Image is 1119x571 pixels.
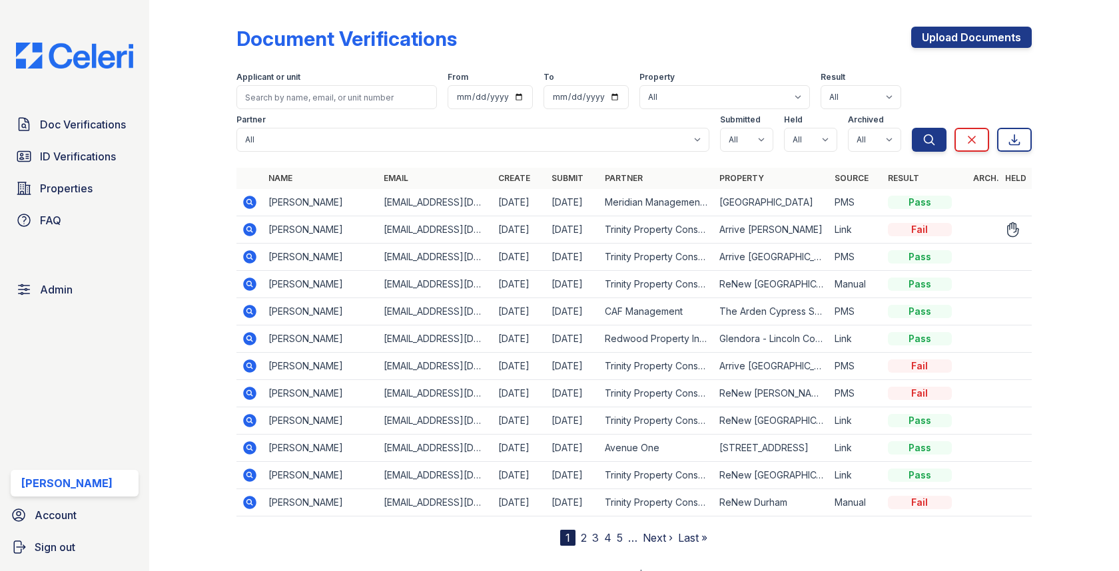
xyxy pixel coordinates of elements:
[263,216,378,244] td: [PERSON_NAME]
[11,111,139,138] a: Doc Verifications
[378,462,493,489] td: [EMAIL_ADDRESS][DOMAIN_NAME]
[263,189,378,216] td: [PERSON_NAME]
[720,114,761,125] label: Submitted
[599,189,714,216] td: Meridian Management Group
[236,27,457,51] div: Document Verifications
[546,489,599,516] td: [DATE]
[599,244,714,271] td: Trinity Property Consultants
[493,462,546,489] td: [DATE]
[829,244,883,271] td: PMS
[888,496,952,509] div: Fail
[40,180,93,196] span: Properties
[714,244,829,271] td: Arrive [GEOGRAPHIC_DATA]
[888,196,952,209] div: Pass
[714,189,829,216] td: [GEOGRAPHIC_DATA]
[714,353,829,380] td: Arrive [GEOGRAPHIC_DATA]
[263,462,378,489] td: [PERSON_NAME]
[263,271,378,298] td: [PERSON_NAME]
[888,250,952,264] div: Pass
[546,380,599,407] td: [DATE]
[263,325,378,353] td: [PERSON_NAME]
[493,435,546,462] td: [DATE]
[714,489,829,516] td: ReNew Durham
[11,143,139,170] a: ID Verifications
[888,359,952,373] div: Fail
[546,244,599,271] td: [DATE]
[546,298,599,325] td: [DATE]
[493,189,546,216] td: [DATE]
[888,332,952,345] div: Pass
[714,298,829,325] td: The Arden Cypress Station
[384,173,408,183] a: Email
[592,531,599,544] a: 3
[493,489,546,516] td: [DATE]
[546,353,599,380] td: [DATE]
[973,173,999,183] a: Arch.
[263,489,378,516] td: [PERSON_NAME]
[829,435,883,462] td: Link
[714,435,829,462] td: [STREET_ADDRESS]
[599,407,714,435] td: Trinity Property Consultants
[378,380,493,407] td: [EMAIL_ADDRESS][DOMAIN_NAME]
[263,380,378,407] td: [PERSON_NAME]
[581,531,587,544] a: 2
[911,27,1032,48] a: Upload Documents
[378,489,493,516] td: [EMAIL_ADDRESS][DOMAIN_NAME]
[829,353,883,380] td: PMS
[546,325,599,353] td: [DATE]
[888,441,952,455] div: Pass
[604,531,611,544] a: 4
[639,72,675,83] label: Property
[714,216,829,244] td: Arrive [PERSON_NAME]
[599,380,714,407] td: Trinity Property Consultants
[599,216,714,244] td: Trinity Property Consultants
[493,353,546,380] td: [DATE]
[546,216,599,244] td: [DATE]
[5,534,144,560] a: Sign out
[888,223,952,236] div: Fail
[829,271,883,298] td: Manual
[11,276,139,303] a: Admin
[378,271,493,298] td: [EMAIL_ADDRESS][DOMAIN_NAME]
[1005,173,1026,183] a: Held
[236,72,300,83] label: Applicant or unit
[493,325,546,353] td: [DATE]
[829,189,883,216] td: PMS
[493,380,546,407] td: [DATE]
[714,271,829,298] td: ReNew [GEOGRAPHIC_DATA]
[35,539,75,555] span: Sign out
[21,475,113,491] div: [PERSON_NAME]
[829,298,883,325] td: PMS
[546,462,599,489] td: [DATE]
[546,407,599,435] td: [DATE]
[40,116,126,132] span: Doc Verifications
[5,43,144,69] img: CE_Logo_Blue-a8612792a0a2168367f1c8372b55b34899dd931a85d93a1a3d3e32e68fde9ad4.png
[493,216,546,244] td: [DATE]
[829,380,883,407] td: PMS
[560,530,575,546] div: 1
[498,173,530,183] a: Create
[552,173,583,183] a: Submit
[546,189,599,216] td: [DATE]
[714,407,829,435] td: ReNew [GEOGRAPHIC_DATA]
[263,353,378,380] td: [PERSON_NAME]
[493,271,546,298] td: [DATE]
[829,407,883,435] td: Link
[378,325,493,353] td: [EMAIL_ADDRESS][DOMAIN_NAME]
[378,216,493,244] td: [EMAIL_ADDRESS][DOMAIN_NAME]
[714,325,829,353] td: Glendora - Lincoln Courtyards
[784,114,803,125] label: Held
[236,85,436,109] input: Search by name, email, or unit number
[714,380,829,407] td: ReNew [PERSON_NAME] [PERSON_NAME]
[236,114,266,125] label: Partner
[888,414,952,427] div: Pass
[829,325,883,353] td: Link
[546,271,599,298] td: [DATE]
[378,298,493,325] td: [EMAIL_ADDRESS][DOMAIN_NAME]
[378,189,493,216] td: [EMAIL_ADDRESS][DOMAIN_NAME]
[599,353,714,380] td: Trinity Property Consultants
[599,435,714,462] td: Avenue One
[678,531,707,544] a: Last »
[643,531,673,544] a: Next ›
